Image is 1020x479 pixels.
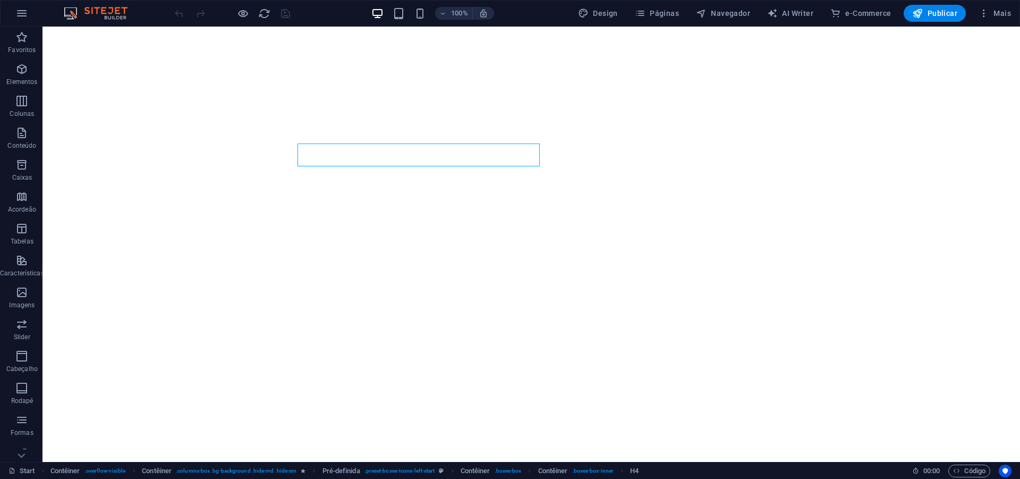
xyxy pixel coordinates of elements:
[6,78,37,86] p: Elementos
[999,465,1011,477] button: Usercentrics
[578,8,618,19] span: Design
[6,365,38,373] p: Cabeçalho
[12,173,32,182] p: Caixas
[258,7,270,20] i: Recarregar página
[322,465,360,477] span: Clique para selecionar. Clique duas vezes para editar
[904,5,966,22] button: Publicar
[142,465,172,477] span: Clique para selecionar. Clique duas vezes para editar
[495,465,522,477] span: . boxes-box
[11,237,33,246] p: Tabelas
[7,141,36,150] p: Conteúdo
[11,428,33,437] p: Formas
[50,465,639,477] nav: breadcrumb
[826,5,895,22] button: e-Commerce
[763,5,818,22] button: AI Writer
[912,465,940,477] h6: Tempo de sessão
[461,465,490,477] span: Clique para selecionar. Clique duas vezes para editar
[692,5,754,22] button: Navegador
[8,46,36,54] p: Favoritos
[8,465,35,477] a: Clique para cancelar a seleção. Clique duas vezes para abrir as Páginas
[974,5,1015,22] button: Mais
[439,468,444,474] i: Este elemento é uma predefinição personalizável
[11,397,33,405] p: Rodapé
[574,5,622,22] div: Design (Ctrl+Alt+Y)
[538,465,568,477] span: Clique para selecionar. Clique duas vezes para editar
[630,465,639,477] span: Clique para selecionar. Clique duas vezes para editar
[14,333,30,341] p: Slider
[948,465,990,477] button: Código
[979,8,1011,19] span: Mais
[635,8,679,19] span: Páginas
[176,465,296,477] span: . columns-box .bg-background .hide-md .hide-sm
[84,465,126,477] span: . overflow-visible
[50,465,80,477] span: Clique para selecionar. Clique duas vezes para editar
[61,7,141,20] img: Editor Logo
[767,8,813,19] span: AI Writer
[631,5,683,22] button: Páginas
[364,465,435,477] span: . preset-boxes-icons-left-start
[923,465,940,477] span: 00 00
[696,8,750,19] span: Navegador
[479,9,488,18] i: Ao redimensionar, ajusta automaticamente o nível de zoom para caber no dispositivo escolhido.
[574,5,622,22] button: Design
[301,468,305,474] i: O elemento contém uma animação
[912,8,957,19] span: Publicar
[572,465,614,477] span: . boxes-box-inner
[451,7,468,20] h6: 100%
[8,205,36,214] p: Acordeão
[435,7,473,20] button: 100%
[830,8,891,19] span: e-Commerce
[9,301,35,309] p: Imagens
[953,465,985,477] span: Código
[931,467,932,475] span: :
[236,7,249,20] button: Clique aqui para sair do modo de visualização e continuar editando
[258,7,270,20] button: reload
[10,110,34,118] p: Colunas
